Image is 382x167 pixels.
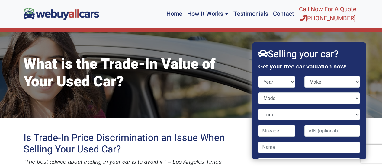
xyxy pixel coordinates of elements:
[32,159,221,165] span: e best advice about trading in your car is to avoid it.” – Los Angeles Times
[258,142,360,153] input: Name
[231,2,271,25] a: Testimonials
[271,2,297,25] a: Contact
[185,2,231,25] a: How It Works
[24,56,244,91] h1: What is the Trade-In Value of Your Used Car?
[24,8,99,20] img: We Buy All Cars in NJ logo
[258,63,347,70] strong: Get your free car valuation now!
[24,132,244,155] h2: Is Trade-In Price Discrimination an Issue When Selling Your Used Car?
[304,125,360,137] input: VIN (optional)
[164,2,185,25] a: Home
[297,2,359,25] a: Call Now For A Quote[PHONE_NUMBER]
[258,48,360,60] h2: Selling your car?
[258,125,296,137] input: Mileage
[24,159,32,165] span: “Th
